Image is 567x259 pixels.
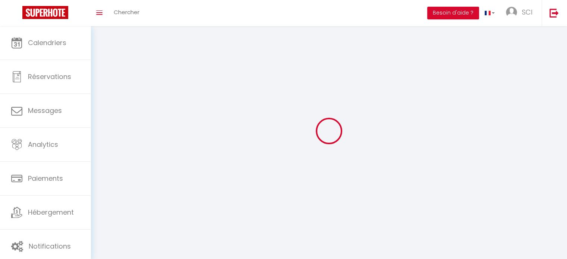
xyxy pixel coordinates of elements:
span: Hébergement [28,208,74,217]
span: Analytics [28,140,58,149]
span: SCI [522,7,532,17]
img: ... [506,7,517,18]
button: Ouvrir le widget de chat LiveChat [6,3,28,25]
span: Calendriers [28,38,66,47]
span: Réservations [28,72,71,81]
span: Messages [28,106,62,115]
button: Besoin d'aide ? [427,7,479,19]
img: Super Booking [22,6,68,19]
span: Notifications [29,241,71,251]
span: Paiements [28,174,63,183]
span: Chercher [114,8,139,16]
img: logout [549,8,559,18]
